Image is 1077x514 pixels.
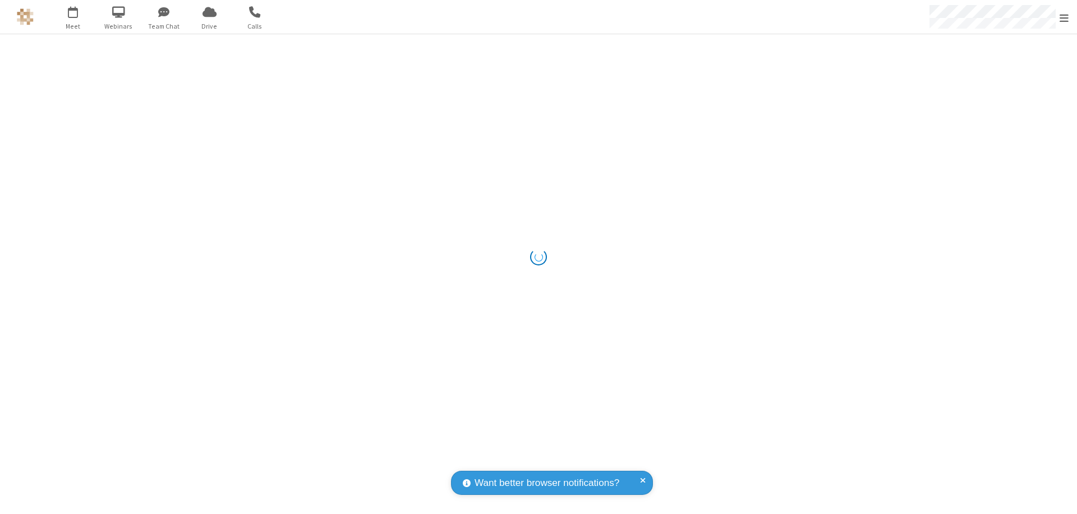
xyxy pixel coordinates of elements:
[143,21,185,31] span: Team Chat
[234,21,276,31] span: Calls
[98,21,140,31] span: Webinars
[188,21,231,31] span: Drive
[475,476,619,490] span: Want better browser notifications?
[17,8,34,25] img: QA Selenium DO NOT DELETE OR CHANGE
[52,21,94,31] span: Meet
